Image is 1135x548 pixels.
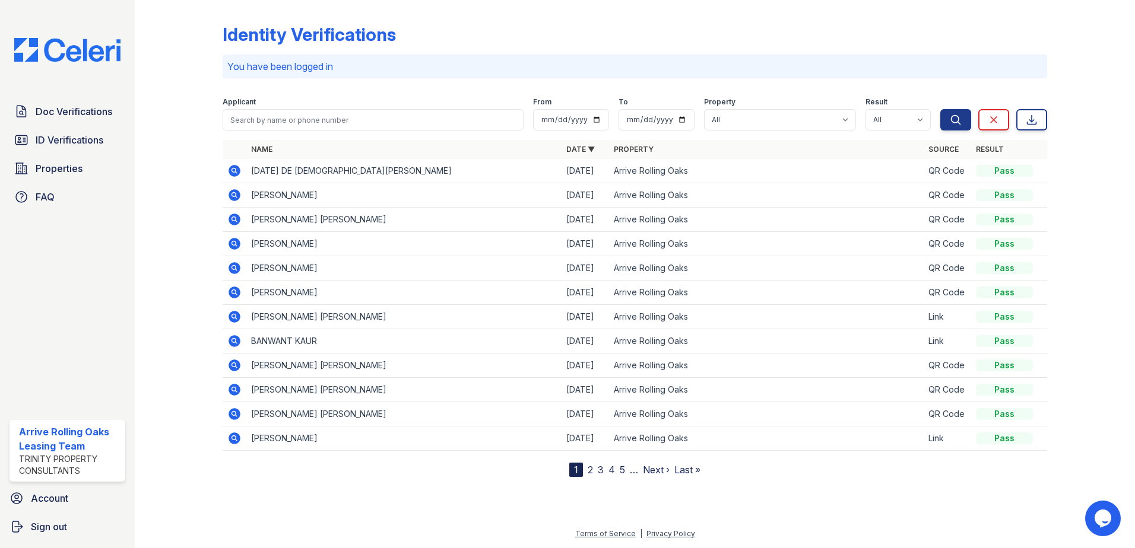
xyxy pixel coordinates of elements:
[608,464,615,476] a: 4
[924,183,971,208] td: QR Code
[562,159,609,183] td: [DATE]
[562,281,609,305] td: [DATE]
[1085,501,1123,536] iframe: chat widget
[928,145,959,154] a: Source
[5,38,130,62] img: CE_Logo_Blue-a8612792a0a2168367f1c8372b55b34899dd931a85d93a1a3d3e32e68fde9ad4.png
[609,378,924,402] td: Arrive Rolling Oaks
[19,425,121,453] div: Arrive Rolling Oaks Leasing Team
[251,145,272,154] a: Name
[924,378,971,402] td: QR Code
[924,256,971,281] td: QR Code
[36,133,103,147] span: ID Verifications
[36,104,112,119] span: Doc Verifications
[976,335,1033,347] div: Pass
[246,353,562,378] td: [PERSON_NAME] [PERSON_NAME]
[924,281,971,305] td: QR Code
[609,353,924,378] td: Arrive Rolling Oaks
[619,97,628,107] label: To
[562,208,609,232] td: [DATE]
[609,329,924,353] td: Arrive Rolling Oaks
[9,100,125,123] a: Doc Verifications
[246,378,562,402] td: [PERSON_NAME] [PERSON_NAME]
[620,464,625,476] a: 5
[609,402,924,426] td: Arrive Rolling Oaks
[562,305,609,329] td: [DATE]
[976,145,1004,154] a: Result
[924,329,971,353] td: Link
[569,463,583,477] div: 1
[643,464,670,476] a: Next ›
[976,189,1033,201] div: Pass
[598,464,604,476] a: 3
[562,426,609,451] td: [DATE]
[223,109,524,130] input: Search by name or phone number
[36,161,83,176] span: Properties
[562,232,609,256] td: [DATE]
[609,281,924,305] td: Arrive Rolling Oaks
[562,183,609,208] td: [DATE]
[976,238,1033,250] div: Pass
[976,408,1033,420] div: Pass
[246,426,562,451] td: [PERSON_NAME]
[562,402,609,426] td: [DATE]
[19,453,121,477] div: Trinity Property Consultants
[575,529,636,538] a: Terms of Service
[246,208,562,232] td: [PERSON_NAME] [PERSON_NAME]
[976,311,1033,323] div: Pass
[562,378,609,402] td: [DATE]
[246,183,562,208] td: [PERSON_NAME]
[9,157,125,180] a: Properties
[246,329,562,353] td: BANWANT KAUR
[646,529,695,538] a: Privacy Policy
[924,232,971,256] td: QR Code
[976,165,1033,177] div: Pass
[924,305,971,329] td: Link
[5,515,130,539] a: Sign out
[976,432,1033,444] div: Pass
[976,359,1033,371] div: Pass
[976,262,1033,274] div: Pass
[976,384,1033,396] div: Pass
[976,286,1033,298] div: Pass
[31,491,68,505] span: Account
[674,464,700,476] a: Last »
[566,145,595,154] a: Date ▼
[630,463,638,477] span: …
[924,159,971,183] td: QR Code
[609,256,924,281] td: Arrive Rolling Oaks
[609,232,924,256] td: Arrive Rolling Oaks
[31,520,67,534] span: Sign out
[924,426,971,451] td: Link
[976,214,1033,225] div: Pass
[588,464,593,476] a: 2
[246,256,562,281] td: [PERSON_NAME]
[562,329,609,353] td: [DATE]
[562,256,609,281] td: [DATE]
[246,232,562,256] td: [PERSON_NAME]
[924,208,971,232] td: QR Code
[640,529,642,538] div: |
[609,183,924,208] td: Arrive Rolling Oaks
[5,486,130,510] a: Account
[533,97,551,107] label: From
[924,353,971,378] td: QR Code
[223,97,256,107] label: Applicant
[246,159,562,183] td: [DATE] DE [DEMOGRAPHIC_DATA][PERSON_NAME]
[614,145,654,154] a: Property
[609,305,924,329] td: Arrive Rolling Oaks
[562,353,609,378] td: [DATE]
[246,281,562,305] td: [PERSON_NAME]
[609,426,924,451] td: Arrive Rolling Oaks
[246,402,562,426] td: [PERSON_NAME] [PERSON_NAME]
[227,59,1042,74] p: You have been logged in
[246,305,562,329] td: [PERSON_NAME] [PERSON_NAME]
[36,190,55,204] span: FAQ
[704,97,735,107] label: Property
[9,128,125,152] a: ID Verifications
[9,185,125,209] a: FAQ
[924,402,971,426] td: QR Code
[223,24,396,45] div: Identity Verifications
[609,208,924,232] td: Arrive Rolling Oaks
[609,159,924,183] td: Arrive Rolling Oaks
